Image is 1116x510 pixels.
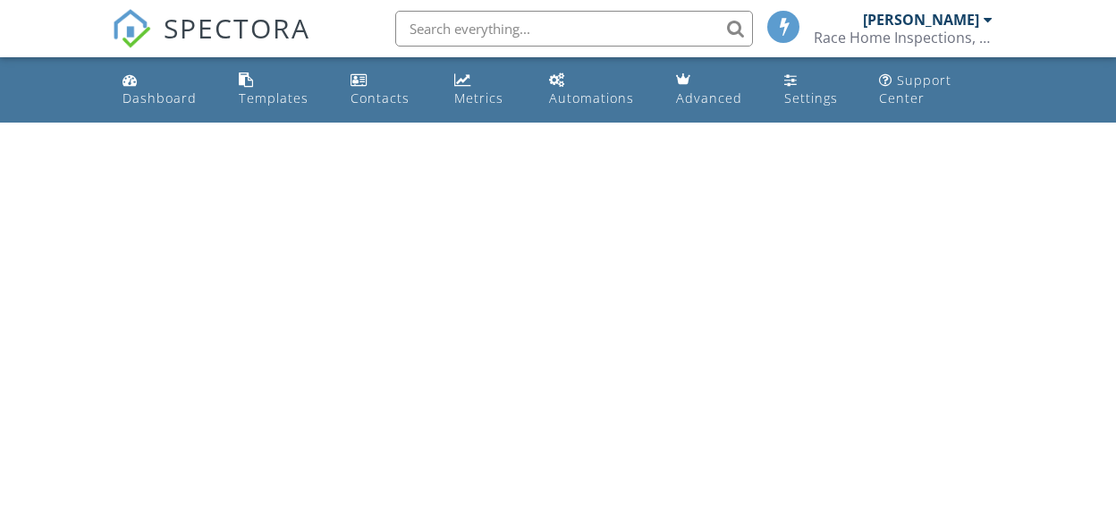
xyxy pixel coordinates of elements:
div: Templates [239,89,309,106]
div: Support Center [879,72,951,106]
a: SPECTORA [112,24,310,62]
a: Automations (Basic) [542,64,655,115]
a: Settings [777,64,858,115]
div: Automations [549,89,634,106]
a: Dashboard [115,64,217,115]
span: SPECTORA [164,9,310,47]
div: Race Home Inspections, LLC [814,29,993,47]
a: Advanced [669,64,763,115]
a: Metrics [447,64,528,115]
div: [PERSON_NAME] [863,11,979,29]
a: Support Center [872,64,1001,115]
a: Templates [232,64,329,115]
div: Advanced [676,89,742,106]
div: Dashboard [123,89,197,106]
div: Settings [784,89,838,106]
div: Metrics [454,89,503,106]
div: Contacts [351,89,410,106]
input: Search everything... [395,11,753,47]
a: Contacts [343,64,433,115]
img: The Best Home Inspection Software - Spectora [112,9,151,48]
